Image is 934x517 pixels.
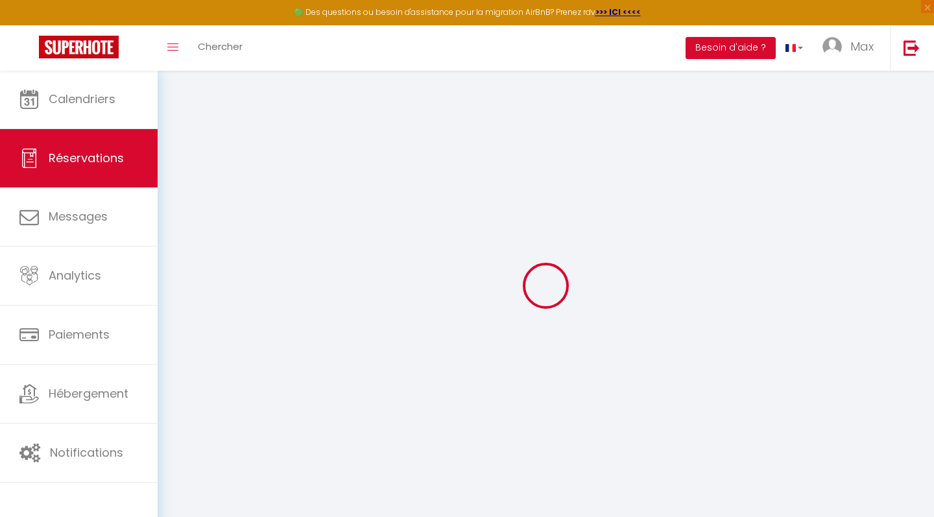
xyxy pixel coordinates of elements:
[188,25,252,71] a: Chercher
[904,40,920,56] img: logout
[49,150,124,166] span: Réservations
[49,91,115,107] span: Calendriers
[850,38,874,54] span: Max
[822,37,842,56] img: ...
[813,25,890,71] a: ... Max
[49,385,128,402] span: Hébergement
[198,40,243,53] span: Chercher
[686,37,776,59] button: Besoin d'aide ?
[595,6,641,18] a: >>> ICI <<<<
[49,326,110,343] span: Paiements
[39,36,119,58] img: Super Booking
[49,267,101,283] span: Analytics
[50,444,123,461] span: Notifications
[49,208,108,224] span: Messages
